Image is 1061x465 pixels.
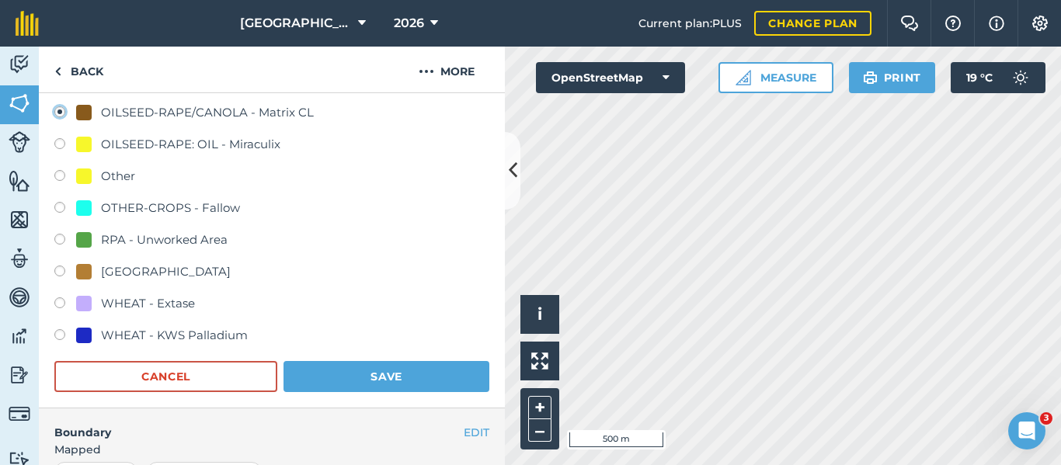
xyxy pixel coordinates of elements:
[101,294,195,313] div: WHEAT - Extase
[718,62,833,93] button: Measure
[754,11,871,36] a: Change plan
[944,16,962,31] img: A question mark icon
[101,231,228,249] div: RPA - Unworked Area
[54,361,277,392] button: Cancel
[528,419,551,442] button: –
[419,62,434,81] img: svg+xml;base64,PHN2ZyB4bWxucz0iaHR0cDovL3d3dy53My5vcmcvMjAwMC9zdmciIHdpZHRoPSIyMCIgaGVpZ2h0PSIyNC...
[900,16,919,31] img: Two speech bubbles overlapping with the left bubble in the forefront
[1008,412,1045,449] iframe: Intercom live chat
[989,14,1004,33] img: svg+xml;base64,PHN2ZyB4bWxucz0iaHR0cDovL3d3dy53My5vcmcvMjAwMC9zdmciIHdpZHRoPSIxNyIgaGVpZ2h0PSIxNy...
[388,47,505,92] button: More
[1005,62,1036,93] img: svg+xml;base64,PD94bWwgdmVyc2lvbj0iMS4wIiBlbmNvZGluZz0idXRmLTgiPz4KPCEtLSBHZW5lcmF0b3I6IEFkb2JlIE...
[9,363,30,387] img: svg+xml;base64,PD94bWwgdmVyc2lvbj0iMS4wIiBlbmNvZGluZz0idXRmLTgiPz4KPCEtLSBHZW5lcmF0b3I6IEFkb2JlIE...
[101,135,280,154] div: OILSEED-RAPE: OIL - Miraculix
[464,424,489,441] button: EDIT
[736,70,751,85] img: Ruler icon
[54,62,61,81] img: svg+xml;base64,PHN2ZyB4bWxucz0iaHR0cDovL3d3dy53My5vcmcvMjAwMC9zdmciIHdpZHRoPSI5IiBoZWlnaHQ9IjI0Ii...
[863,68,878,87] img: svg+xml;base64,PHN2ZyB4bWxucz0iaHR0cDovL3d3dy53My5vcmcvMjAwMC9zdmciIHdpZHRoPSIxOSIgaGVpZ2h0PSIyNC...
[9,286,30,309] img: svg+xml;base64,PD94bWwgdmVyc2lvbj0iMS4wIiBlbmNvZGluZz0idXRmLTgiPz4KPCEtLSBHZW5lcmF0b3I6IEFkb2JlIE...
[240,14,352,33] span: [GEOGRAPHIC_DATA]
[9,92,30,115] img: svg+xml;base64,PHN2ZyB4bWxucz0iaHR0cDovL3d3dy53My5vcmcvMjAwMC9zdmciIHdpZHRoPSI1NiIgaGVpZ2h0PSI2MC...
[536,62,685,93] button: OpenStreetMap
[849,62,936,93] button: Print
[9,169,30,193] img: svg+xml;base64,PHN2ZyB4bWxucz0iaHR0cDovL3d3dy53My5vcmcvMjAwMC9zdmciIHdpZHRoPSI1NiIgaGVpZ2h0PSI2MC...
[9,208,30,231] img: svg+xml;base64,PHN2ZyB4bWxucz0iaHR0cDovL3d3dy53My5vcmcvMjAwMC9zdmciIHdpZHRoPSI1NiIgaGVpZ2h0PSI2MC...
[9,403,30,425] img: svg+xml;base64,PD94bWwgdmVyc2lvbj0iMS4wIiBlbmNvZGluZz0idXRmLTgiPz4KPCEtLSBHZW5lcmF0b3I6IEFkb2JlIE...
[101,262,231,281] div: [GEOGRAPHIC_DATA]
[531,352,548,370] img: Four arrows, one pointing top left, one top right, one bottom right and the last bottom left
[39,408,464,441] h4: Boundary
[520,295,559,334] button: i
[9,247,30,270] img: svg+xml;base64,PD94bWwgdmVyc2lvbj0iMS4wIiBlbmNvZGluZz0idXRmLTgiPz4KPCEtLSBHZW5lcmF0b3I6IEFkb2JlIE...
[528,396,551,419] button: +
[16,11,39,36] img: fieldmargin Logo
[101,326,248,345] div: WHEAT - KWS Palladium
[394,14,424,33] span: 2026
[951,62,1045,93] button: 19 °C
[101,199,240,217] div: OTHER-CROPS - Fallow
[101,167,135,186] div: Other
[1031,16,1049,31] img: A cog icon
[9,131,30,153] img: svg+xml;base64,PD94bWwgdmVyc2lvbj0iMS4wIiBlbmNvZGluZz0idXRmLTgiPz4KPCEtLSBHZW5lcmF0b3I6IEFkb2JlIE...
[284,361,489,392] button: Save
[9,53,30,76] img: svg+xml;base64,PD94bWwgdmVyc2lvbj0iMS4wIiBlbmNvZGluZz0idXRmLTgiPz4KPCEtLSBHZW5lcmF0b3I6IEFkb2JlIE...
[537,304,542,324] span: i
[1040,412,1052,425] span: 3
[9,324,30,348] img: svg+xml;base64,PD94bWwgdmVyc2lvbj0iMS4wIiBlbmNvZGluZz0idXRmLTgiPz4KPCEtLSBHZW5lcmF0b3I6IEFkb2JlIE...
[638,15,742,32] span: Current plan : PLUS
[39,441,505,458] span: Mapped
[39,47,119,92] a: Back
[101,103,314,122] div: OILSEED-RAPE/CANOLA - Matrix CL
[966,62,993,93] span: 19 ° C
